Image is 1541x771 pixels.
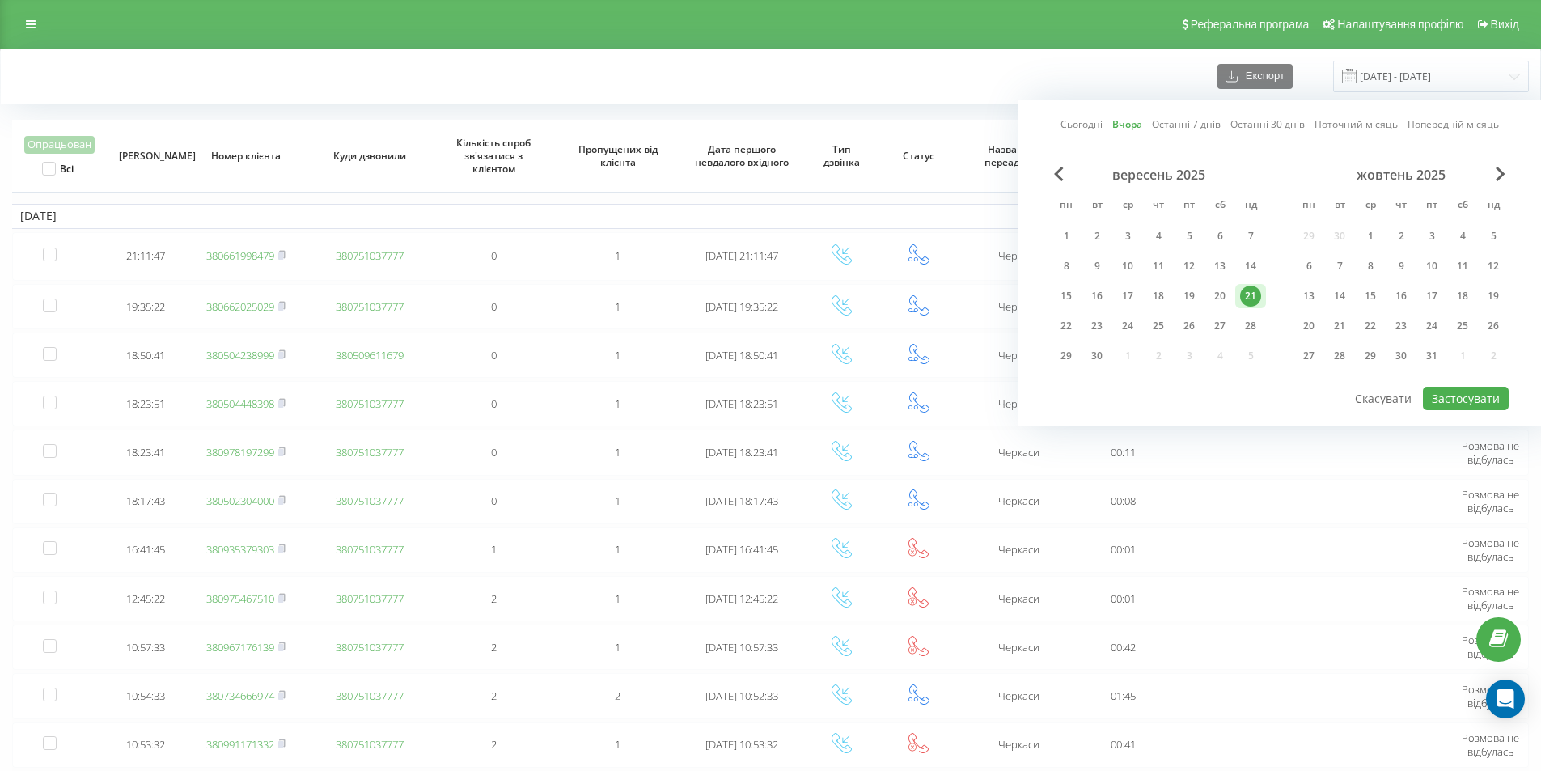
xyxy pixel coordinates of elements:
div: чт 23 жовт 2025 р. [1386,314,1416,338]
div: 18 [1148,286,1169,307]
span: Розмова не відбулась [1462,536,1519,564]
a: 380751037777 [336,299,404,314]
a: 380991171332 [206,737,274,752]
div: пт 10 жовт 2025 р. [1416,254,1447,278]
span: Previous Month [1054,167,1064,181]
a: 380504238999 [206,348,274,362]
td: 10:53:32 [108,722,184,768]
span: Кількість спроб зв'язатися з клієнтом [446,137,543,175]
div: 3 [1421,226,1442,247]
div: пт 24 жовт 2025 р. [1416,314,1447,338]
span: Розмова не відбулась [1462,438,1519,467]
td: Черкаси [956,430,1080,475]
abbr: п’ятниця [1420,194,1444,218]
div: нд 21 вер 2025 р. [1235,284,1266,308]
div: вт 28 жовт 2025 р. [1324,344,1355,368]
div: 28 [1240,316,1261,337]
td: Черкаси [956,479,1080,524]
span: 1 [615,445,620,460]
div: 20 [1298,316,1319,337]
div: 21 [1329,316,1350,337]
div: 11 [1452,256,1473,277]
span: Розмова не відбулась [1462,633,1519,661]
span: 1 [615,542,620,557]
span: [DATE] 12:45:22 [705,591,778,606]
a: 380978197299 [206,445,274,460]
td: 10:54:33 [108,673,184,718]
div: пт 17 жовт 2025 р. [1416,284,1447,308]
a: 380967176139 [206,640,274,655]
div: 5 [1483,226,1504,247]
abbr: середа [1116,194,1140,218]
div: сб 18 жовт 2025 р. [1447,284,1478,308]
div: пн 27 жовт 2025 р. [1293,344,1324,368]
div: чт 30 жовт 2025 р. [1386,344,1416,368]
div: сб 20 вер 2025 р. [1204,284,1235,308]
div: 2 [1086,226,1107,247]
a: Поточний місяць [1315,116,1398,132]
div: ср 1 жовт 2025 р. [1355,224,1386,248]
span: 0 [491,299,497,314]
span: Налаштування профілю [1337,18,1463,31]
span: Вихід [1491,18,1519,31]
div: 6 [1209,226,1230,247]
div: сб 4 жовт 2025 р. [1447,224,1478,248]
span: 0 [491,494,497,508]
a: 380751037777 [336,591,404,606]
abbr: неділя [1481,194,1505,218]
div: ср 10 вер 2025 р. [1112,254,1143,278]
div: 19 [1179,286,1200,307]
span: Експорт [1238,70,1285,83]
span: 1 [491,542,497,557]
div: сб 6 вер 2025 р. [1204,224,1235,248]
div: пт 26 вер 2025 р. [1174,314,1204,338]
a: 380751037777 [336,640,404,655]
td: Черкаси [956,673,1080,718]
div: чт 18 вер 2025 р. [1143,284,1174,308]
div: пт 12 вер 2025 р. [1174,254,1204,278]
div: вт 2 вер 2025 р. [1082,224,1112,248]
div: 7 [1329,256,1350,277]
span: 1 [615,737,620,752]
div: 31 [1421,345,1442,366]
span: 2 [491,640,497,655]
td: 00:11 [1081,430,1166,475]
span: 1 [615,299,620,314]
abbr: четвер [1146,194,1171,218]
span: 2 [491,591,497,606]
td: 01:45 [1081,673,1166,718]
abbr: вівторок [1327,194,1352,218]
div: чт 2 жовт 2025 р. [1386,224,1416,248]
a: 380734666974 [206,688,274,703]
a: 380751037777 [336,494,404,508]
span: [DATE] 18:50:41 [705,348,778,362]
div: пн 13 жовт 2025 р. [1293,284,1324,308]
td: Черкаси [956,527,1080,573]
div: 22 [1056,316,1077,337]
td: Черкаси [956,625,1080,670]
td: 00:41 [1081,722,1166,768]
div: 4 [1148,226,1169,247]
div: 22 [1360,316,1381,337]
div: 19 [1483,286,1504,307]
span: Розмова не відбулась [1462,731,1519,759]
td: Черкаси [956,333,1080,378]
td: 00:01 [1081,527,1166,573]
div: сб 11 жовт 2025 р. [1447,254,1478,278]
a: 380504448398 [206,396,274,411]
span: Назва схеми переадресації [970,143,1067,168]
div: 21 [1240,286,1261,307]
div: 26 [1483,316,1504,337]
div: ср 24 вер 2025 р. [1112,314,1143,338]
div: 29 [1360,345,1381,366]
div: 23 [1391,316,1412,337]
td: 18:23:41 [108,430,184,475]
div: 1 [1056,226,1077,247]
div: Open Intercom Messenger [1486,680,1525,718]
a: 380751037777 [336,396,404,411]
abbr: вівторок [1085,194,1109,218]
span: [DATE] 19:35:22 [705,299,778,314]
span: Розмова не відбулась [1462,682,1519,710]
div: ср 29 жовт 2025 р. [1355,344,1386,368]
div: 24 [1421,316,1442,337]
